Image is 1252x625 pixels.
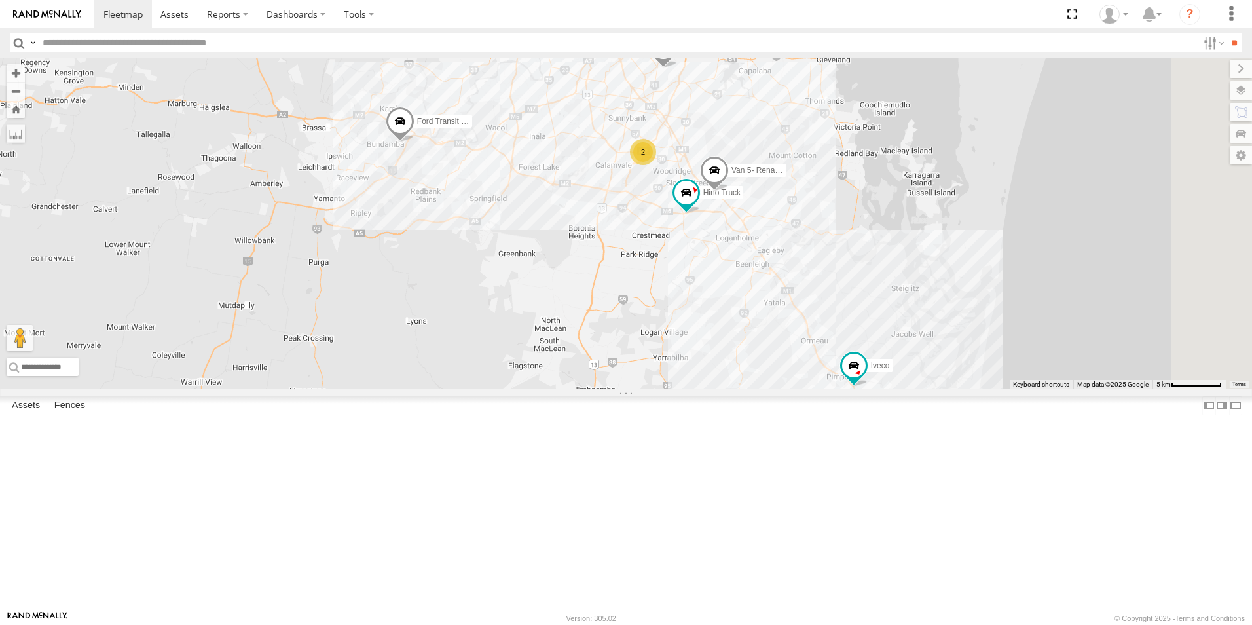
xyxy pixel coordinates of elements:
span: Hino Truck [703,188,741,197]
button: Map Scale: 5 km per 74 pixels [1152,380,1226,389]
label: Search Filter Options [1198,33,1226,52]
a: Terms and Conditions [1175,615,1245,622]
button: Zoom in [7,64,25,82]
label: Hide Summary Table [1229,396,1242,415]
i: ? [1179,4,1200,25]
button: Zoom Home [7,100,25,118]
span: 5 km [1156,381,1171,388]
label: Map Settings [1230,146,1252,164]
span: Van 5- Renault Master - 052•LI8 [731,166,843,176]
label: Assets [5,396,46,415]
span: Ford Transit (New) [417,117,482,126]
div: Version: 305.02 [566,615,616,622]
label: Dock Summary Table to the Right [1215,396,1228,415]
a: Terms [1232,382,1246,387]
label: Measure [7,124,25,143]
button: Drag Pegman onto the map to open Street View [7,325,33,351]
span: Map data ©2025 Google [1077,381,1149,388]
img: rand-logo.svg [13,10,81,19]
label: Dock Summary Table to the Left [1202,396,1215,415]
div: Darren Ward [1095,5,1133,24]
a: Visit our Website [7,612,67,625]
div: © Copyright 2025 - [1114,615,1245,622]
button: Zoom out [7,82,25,100]
button: Keyboard shortcuts [1013,380,1069,389]
label: Fences [48,396,92,415]
div: 2 [630,139,656,165]
span: Iveco [871,362,890,371]
label: Search Query [28,33,38,52]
